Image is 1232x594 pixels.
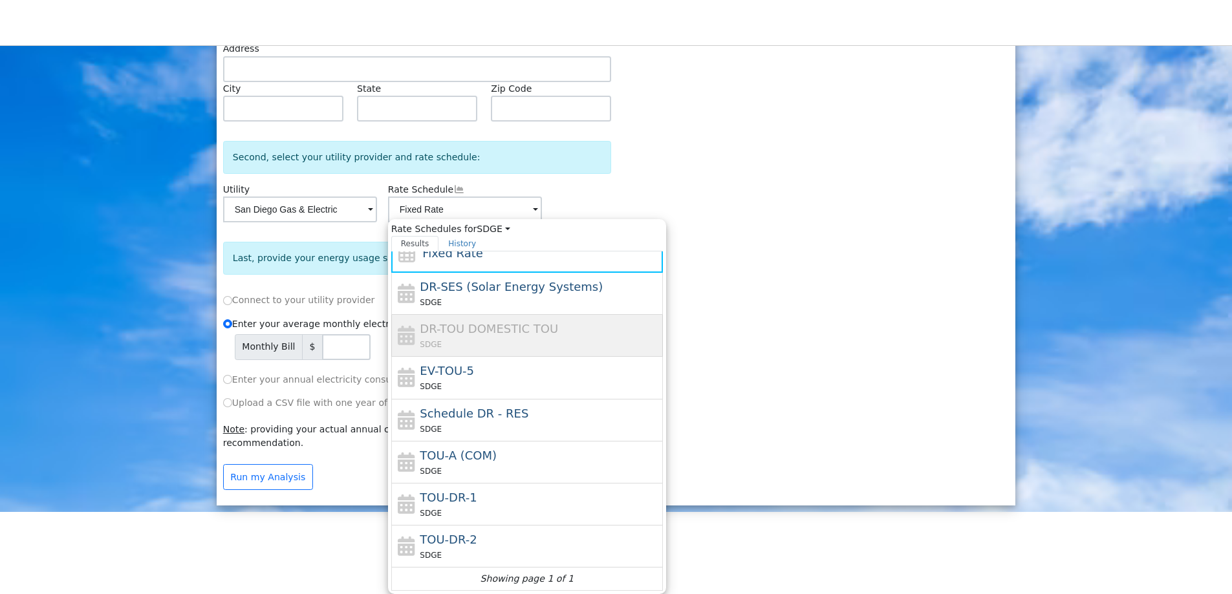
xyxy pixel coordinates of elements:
[420,449,497,462] span: TOU-A (Commercial)
[477,224,510,234] a: SDGE
[420,298,442,307] span: SDGE
[357,82,381,96] label: State
[221,423,614,450] div: : providing your actual annual consumption will result in a more accurate recommendation.
[223,396,481,410] label: Upload a CSV file with one year of hourly consumption
[223,42,259,56] label: Address
[388,184,453,195] span: Alias: None
[223,373,424,387] label: Enter your annual electricity consumption
[223,196,377,222] input: Select a Utility
[420,280,603,293] span: DR-SES (Solar Energy Systems)
[235,334,303,360] span: Monthly Bill
[422,246,483,260] span: Fixed Rate
[223,82,241,96] label: City
[420,407,528,420] span: Schedule DR - RESIDENTIAL
[420,382,442,391] span: SDGE
[481,572,574,586] i: Showing page 1 of 1
[223,464,313,490] button: Run my Analysis
[223,319,232,328] input: Enter your average monthly electricity bill
[420,425,442,434] span: SDGE
[223,293,375,307] label: Connect to your utility provider
[223,317,425,331] label: Enter your average monthly electricity bill
[391,236,439,251] a: Results
[223,375,232,384] input: Enter your annual electricity consumption
[420,509,442,518] span: SDGE
[223,296,232,305] input: Connect to your utility provider
[420,551,442,560] span: SDGE
[438,236,486,251] a: History
[420,533,477,546] span: TOU-DR-2
[223,424,244,434] u: Note
[223,398,232,407] input: Upload a CSV file with one year of hourly consumption
[302,334,323,360] span: $
[223,141,612,174] div: Second, select your utility provider and rate schedule:
[391,222,510,236] span: Rate Schedules for
[223,183,250,196] label: Utility
[491,82,532,96] label: Zip Code
[420,491,477,504] span: TOU-DR-1
[420,340,442,349] span: SDGE
[420,364,474,377] span: EV-TOU-5
[223,242,612,275] div: Last, provide your energy usage so we can analyze your consumption profile:
[388,196,542,222] input: Select a Rate Schedule
[420,322,558,335] span: DR-TOU DOMESTIC TIME-OF-USE
[420,467,442,476] span: SDGE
